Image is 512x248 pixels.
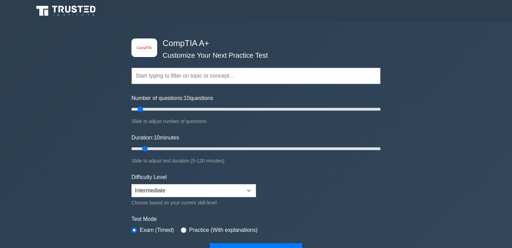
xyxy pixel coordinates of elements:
span: 10 [184,95,190,101]
input: Start typing to filter on topic or concept... [131,68,381,84]
label: Difficulty Level [131,173,167,181]
label: Practice (With explanations) [189,226,257,234]
label: Duration: minutes [131,134,179,142]
div: Slide to adjust test duration (5-120 minutes) [131,157,381,165]
label: Exam (Timed) [140,226,174,234]
div: Choose based on your current skill level [131,199,256,207]
label: Test Mode [131,215,381,223]
div: Slide to adjust number of questions [131,117,381,125]
span: 10 [154,135,160,140]
label: Number of questions: questions [131,94,213,102]
h4: CompTIA A+ [160,38,347,48]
